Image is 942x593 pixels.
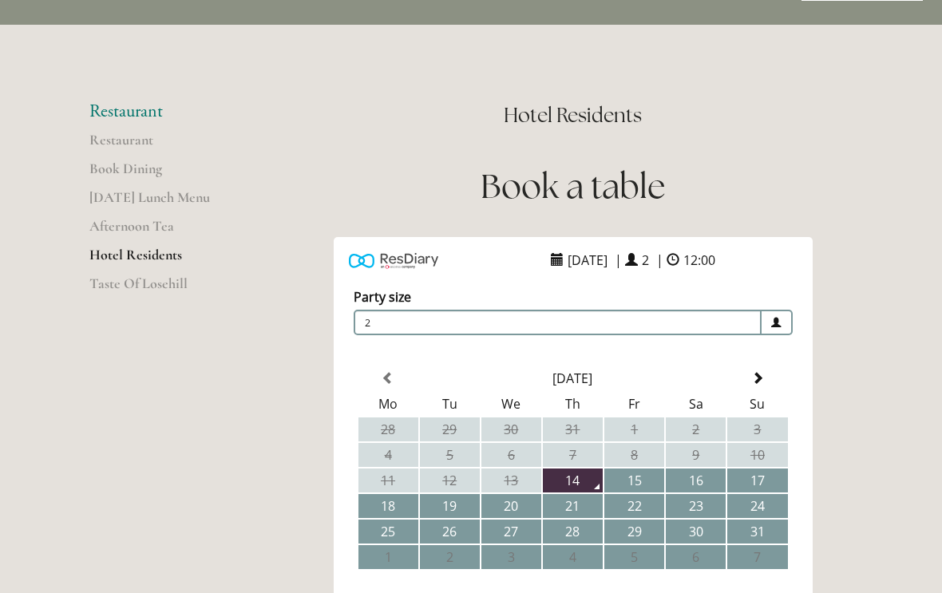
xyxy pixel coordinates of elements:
[89,101,242,122] li: Restaurant
[358,417,418,441] td: 28
[727,417,787,441] td: 3
[293,163,853,210] h1: Book a table
[727,392,787,416] th: Su
[679,247,719,273] span: 12:00
[89,275,242,303] a: Taste Of Losehill
[727,545,787,569] td: 7
[358,545,418,569] td: 1
[666,494,726,518] td: 23
[543,545,603,569] td: 4
[638,247,653,273] span: 2
[382,372,394,385] span: Previous Month
[358,494,418,518] td: 18
[420,494,480,518] td: 19
[481,545,541,569] td: 3
[604,468,664,492] td: 15
[420,366,726,390] th: Select Month
[349,249,438,272] img: Powered by ResDiary
[420,392,480,416] th: Tu
[666,443,726,467] td: 9
[543,417,603,441] td: 31
[727,494,787,518] td: 24
[481,468,541,492] td: 13
[481,520,541,544] td: 27
[420,468,480,492] td: 12
[666,520,726,544] td: 30
[89,246,242,275] a: Hotel Residents
[604,392,664,416] th: Fr
[481,392,541,416] th: We
[727,520,787,544] td: 31
[666,417,726,441] td: 2
[354,288,411,306] label: Party size
[89,188,242,217] a: [DATE] Lunch Menu
[727,443,787,467] td: 10
[604,545,664,569] td: 5
[564,247,612,273] span: [DATE]
[420,417,480,441] td: 29
[358,468,418,492] td: 11
[543,520,603,544] td: 28
[89,217,242,246] a: Afternoon Tea
[604,494,664,518] td: 22
[358,443,418,467] td: 4
[420,443,480,467] td: 5
[543,443,603,467] td: 7
[615,251,622,269] span: |
[543,392,603,416] th: Th
[354,310,762,335] span: 2
[420,545,480,569] td: 2
[293,101,853,129] h2: Hotel Residents
[481,417,541,441] td: 30
[358,520,418,544] td: 25
[604,417,664,441] td: 1
[481,494,541,518] td: 20
[89,160,242,188] a: Book Dining
[727,468,787,492] td: 17
[604,443,664,467] td: 8
[543,468,603,492] td: 14
[656,251,663,269] span: |
[666,392,726,416] th: Sa
[481,443,541,467] td: 6
[420,520,480,544] td: 26
[666,468,726,492] td: 16
[751,372,764,385] span: Next Month
[604,520,664,544] td: 29
[666,545,726,569] td: 6
[358,392,418,416] th: Mo
[89,131,242,160] a: Restaurant
[543,494,603,518] td: 21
